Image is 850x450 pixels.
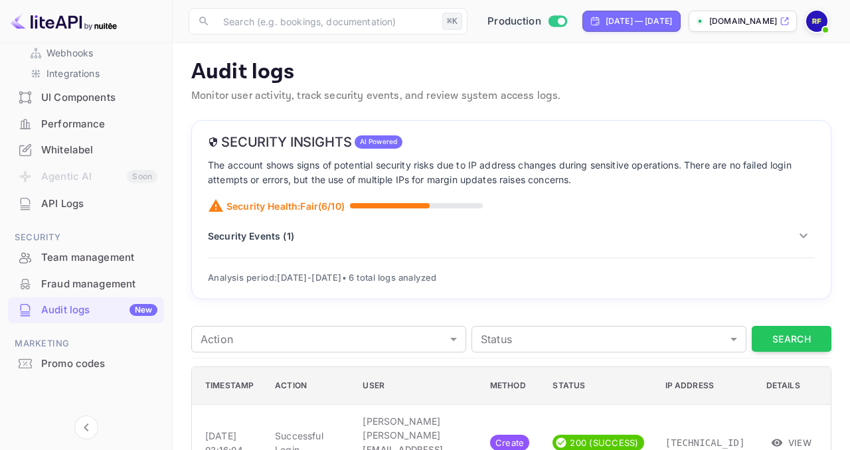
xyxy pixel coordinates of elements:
p: The account shows signs of potential security risks due to IP address changes during sensitive op... [208,158,815,188]
a: Webhooks [29,46,153,60]
div: Audit logsNew [8,297,164,323]
div: Performance [41,117,157,132]
img: Romain Fernandez [806,11,827,32]
p: Audit logs [191,59,831,86]
span: 200 (SUCCESS) [564,437,643,450]
th: IP Address [655,367,756,405]
a: Fraud management [8,271,164,296]
button: Collapse navigation [74,415,98,439]
div: Integrations [24,64,159,83]
p: [PERSON_NAME] [PERSON_NAME] [363,414,468,442]
a: Integrations [29,66,153,80]
p: Security Events ( 1 ) [208,229,294,243]
a: Whitelabel [8,137,164,162]
a: Promo codes [8,351,164,376]
span: Create [490,437,530,450]
div: Switch to Sandbox mode [482,14,572,29]
div: Audit logs [41,303,157,318]
div: Fraud management [41,277,157,292]
div: Team management [41,250,157,265]
a: Team management [8,245,164,269]
th: Details [756,367,831,405]
div: Whitelabel [8,137,164,163]
th: Method [479,367,543,405]
a: Performance [8,112,164,136]
a: API Logs [8,191,164,216]
a: Audit logsNew [8,297,164,322]
span: AI Powered [355,137,403,147]
div: Fraud management [8,271,164,297]
div: Team management [8,245,164,271]
div: Promo codes [8,351,164,377]
span: Security [8,230,164,245]
th: User [352,367,479,405]
p: Security Health: Fair ( 6 /10) [226,199,345,213]
div: Webhooks [24,43,159,62]
div: ⌘K [442,13,462,30]
div: Promo codes [41,356,157,372]
p: Monitor user activity, track security events, and review system access logs. [191,88,831,104]
div: Performance [8,112,164,137]
div: UI Components [41,90,157,106]
div: New [129,304,157,316]
h6: Security Insights [208,134,352,150]
button: Search [752,326,831,352]
p: [DOMAIN_NAME] [709,15,777,27]
div: API Logs [41,196,157,212]
p: [DATE] [205,429,254,443]
input: Search (e.g. bookings, documentation) [215,8,437,35]
span: Production [487,14,541,29]
p: Integrations [46,66,100,80]
th: Timestamp [192,367,264,405]
div: API Logs [8,191,164,217]
div: UI Components [8,85,164,111]
img: LiteAPI logo [11,11,117,32]
th: Action [264,367,352,405]
a: UI Components [8,85,164,110]
th: Status [542,367,654,405]
div: Whitelabel [41,143,157,158]
p: Webhooks [46,46,93,60]
span: Marketing [8,337,164,351]
div: [DATE] — [DATE] [606,15,672,27]
span: Analysis period: [DATE] - [DATE] • 6 total logs analyzed [208,272,437,283]
p: [TECHNICAL_ID] [665,436,745,450]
